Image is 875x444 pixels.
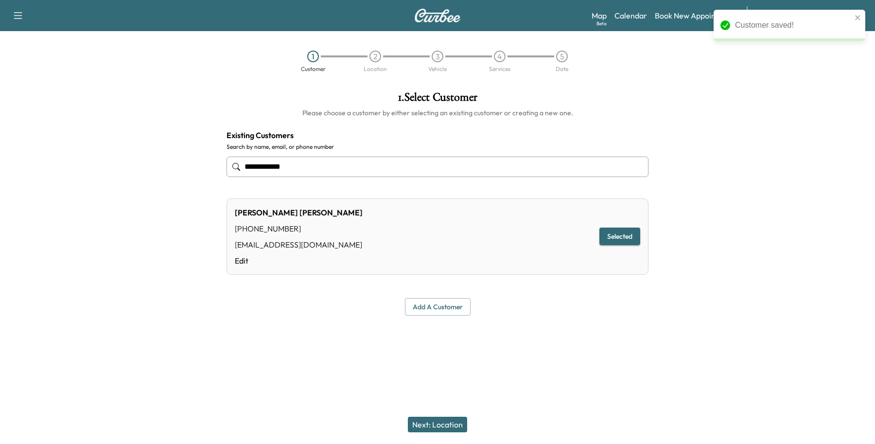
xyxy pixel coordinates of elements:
[428,66,447,72] div: Vehicle
[235,207,363,218] div: [PERSON_NAME] [PERSON_NAME]
[556,66,568,72] div: Date
[592,10,607,21] a: MapBeta
[235,255,363,266] a: Edit
[494,51,506,62] div: 4
[364,66,387,72] div: Location
[489,66,510,72] div: Services
[227,143,648,151] label: Search by name, email, or phone number
[405,298,471,316] button: Add a customer
[235,223,363,234] div: [PHONE_NUMBER]
[432,51,443,62] div: 3
[408,417,467,432] button: Next: Location
[307,51,319,62] div: 1
[227,91,648,108] h1: 1 . Select Customer
[735,19,852,31] div: Customer saved!
[596,20,607,27] div: Beta
[227,108,648,118] h6: Please choose a customer by either selecting an existing customer or creating a new one.
[655,10,737,21] a: Book New Appointment
[414,9,461,22] img: Curbee Logo
[301,66,326,72] div: Customer
[556,51,568,62] div: 5
[227,129,648,141] h4: Existing Customers
[235,239,363,250] div: [EMAIL_ADDRESS][DOMAIN_NAME]
[369,51,381,62] div: 2
[855,14,861,21] button: close
[599,228,640,246] button: Selected
[614,10,647,21] a: Calendar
